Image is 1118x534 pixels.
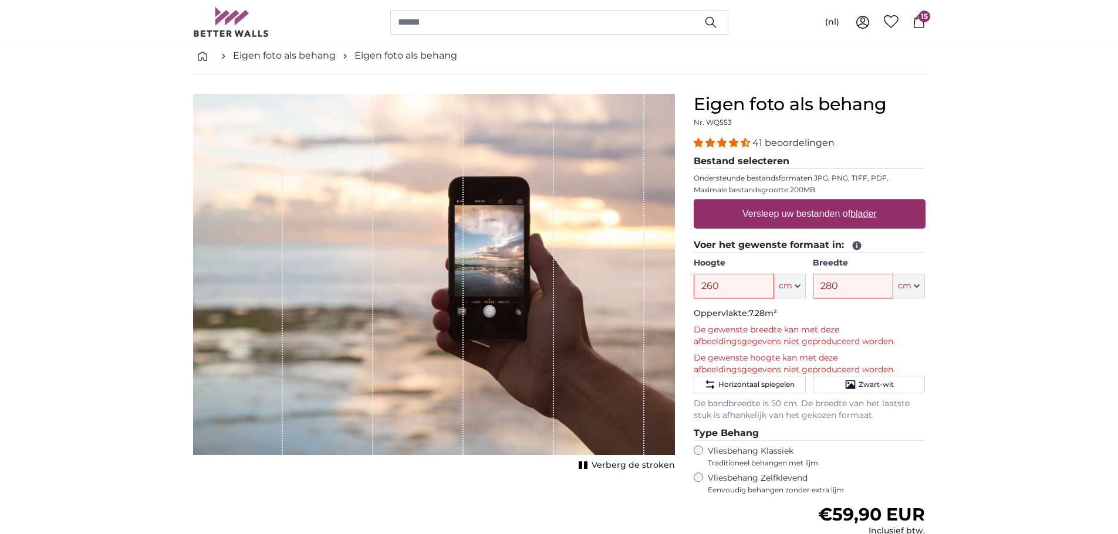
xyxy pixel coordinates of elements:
span: Traditioneel behangen met lijm [708,458,904,468]
button: Verberg de stroken [575,457,675,474]
button: cm [893,274,925,298]
legend: Voer het gewenste formaat in: [694,238,926,253]
span: cm [779,280,792,292]
p: Ondersteunde bestandsformaten JPG, PNG, TIFF, PDF. [694,174,926,183]
u: blader [850,209,876,219]
p: De bandbreedte is 50 cm. De breedte van het laatste stuk is afhankelijk van het gekozen formaat. [694,398,926,421]
span: 15 [918,11,930,22]
legend: Type Behang [694,426,926,441]
a: Eigen foto als behang [233,49,336,63]
span: 41 beoordelingen [752,137,835,148]
span: 7.28m² [749,308,777,318]
p: Oppervlakte: [694,308,926,319]
button: Zwart-wit [813,376,925,393]
span: Eenvoudig behangen zonder extra lijm [708,485,926,495]
p: De gewenste hoogte kan met deze afbeeldingsgegevens niet geproduceerd worden. [694,352,926,376]
span: Horizontaal spiegelen [718,380,795,389]
button: Horizontaal spiegelen [694,376,806,393]
p: De gewenste breedte kan met deze afbeeldingsgegevens niet geproduceerd worden. [694,324,926,348]
legend: Bestand selecteren [694,154,926,169]
span: cm [898,280,911,292]
label: Breedte [813,257,925,269]
div: 1 of 1 [193,94,675,474]
span: Verberg de stroken [592,460,675,471]
button: (nl) [816,12,849,33]
p: Maximale bestandsgrootte 200MB. [694,185,926,195]
span: Nr. WQ553 [694,118,732,127]
label: Versleep uw bestanden of [738,202,881,226]
label: Hoogte [694,257,806,269]
span: 4.39 stars [694,137,752,148]
img: Betterwalls [193,7,269,37]
label: Vliesbehang Klassiek [708,445,904,468]
span: €59,90 EUR [818,504,925,525]
button: cm [774,274,806,298]
h1: Eigen foto als behang [694,94,926,115]
nav: breadcrumbs [193,37,926,75]
span: Zwart-wit [859,380,894,389]
label: Vliesbehang Zelfklevend [708,472,926,495]
a: Eigen foto als behang [354,49,457,63]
